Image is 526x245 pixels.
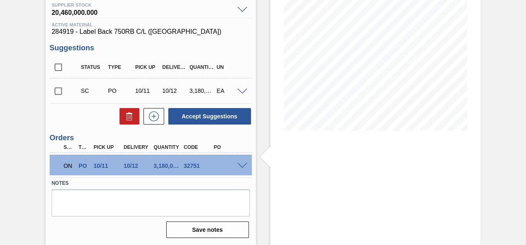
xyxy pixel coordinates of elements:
div: 10/12/2025 [160,87,189,94]
div: New suggestion [139,108,164,125]
span: Active Material [52,22,250,27]
div: Type [106,64,135,70]
h3: Suggestions [50,44,252,52]
div: Purchase order [77,163,91,169]
div: Delete Suggestions [115,108,139,125]
div: PO [212,144,244,150]
div: Negotiating Order [62,157,76,175]
div: Pick up [91,144,124,150]
div: Quantity [187,64,216,70]
div: Suggestion Created [79,87,108,94]
div: 10/12/2025 [122,163,154,169]
span: Supplier Stock [52,2,233,7]
div: 10/11/2025 [91,163,124,169]
div: 3,180,000.000 [187,87,216,94]
label: Notes [52,177,250,189]
div: Code [182,144,214,150]
span: 284919 - Label Back 750RB C/L ([GEOGRAPHIC_DATA]) [52,28,250,35]
div: 10/11/2025 [133,87,162,94]
span: 20,460,000.000 [52,7,233,16]
div: 3,180,000.000 [152,163,184,169]
div: 32751 [182,163,214,169]
div: Type [77,144,91,150]
div: UN [215,64,244,70]
div: Status [79,64,108,70]
div: Step [62,144,76,150]
div: Delivery [160,64,189,70]
p: ON [64,163,74,169]
button: Save notes [166,221,249,238]
div: Pick up [133,64,162,70]
div: EA [215,87,244,94]
div: Delivery [122,144,154,150]
div: Quantity [152,144,184,150]
div: Accept Suggestions [164,107,252,125]
h3: Orders [50,134,252,142]
div: Purchase order [106,87,135,94]
button: Accept Suggestions [168,108,251,125]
